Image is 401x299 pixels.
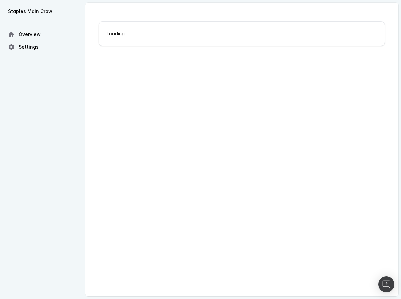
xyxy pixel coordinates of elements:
div: Loading ... [99,22,385,46]
span: Staples Main Crawl [8,8,54,15]
a: Overview [5,28,80,40]
a: Settings [5,41,80,53]
button: Staples Main Crawl [5,5,80,17]
div: Open Intercom Messenger [378,276,394,292]
span: Overview [19,31,41,38]
span: Settings [19,44,39,50]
